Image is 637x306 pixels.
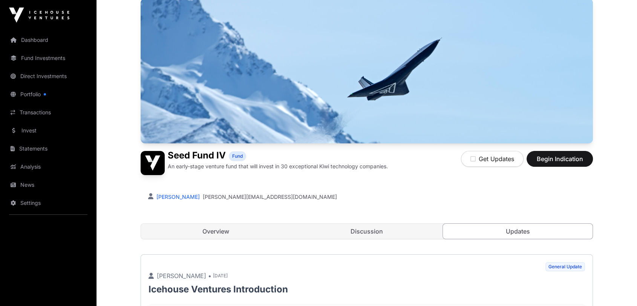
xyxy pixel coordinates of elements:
[527,158,593,166] a: Begin Indication
[6,68,90,85] a: Direct Investments
[141,151,165,175] img: Seed Fund IV
[9,8,69,23] img: Icehouse Ventures Logo
[6,177,90,193] a: News
[545,262,585,271] span: General Update
[141,224,291,239] a: Overview
[168,151,226,161] h1: Seed Fund IV
[6,50,90,66] a: Fund Investments
[443,223,593,239] a: Updates
[149,271,211,280] p: [PERSON_NAME] •
[599,270,637,306] iframe: Chat Widget
[6,195,90,211] a: Settings
[6,86,90,103] a: Portfolio
[6,140,90,157] a: Statements
[6,104,90,121] a: Transactions
[527,151,593,167] button: Begin Indication
[6,32,90,48] a: Dashboard
[149,283,585,295] p: Icehouse Ventures Introduction
[168,163,388,170] p: An early-stage venture fund that will invest in 30 exceptional Kiwi technology companies.
[6,122,90,139] a: Invest
[6,158,90,175] a: Analysis
[141,224,593,239] nav: Tabs
[461,151,524,167] button: Get Updates
[292,224,442,239] a: Discussion
[536,154,583,163] span: Begin Indication
[203,193,337,201] a: [PERSON_NAME][EMAIL_ADDRESS][DOMAIN_NAME]
[232,153,243,159] span: Fund
[155,194,200,200] a: [PERSON_NAME]
[213,273,228,279] span: [DATE]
